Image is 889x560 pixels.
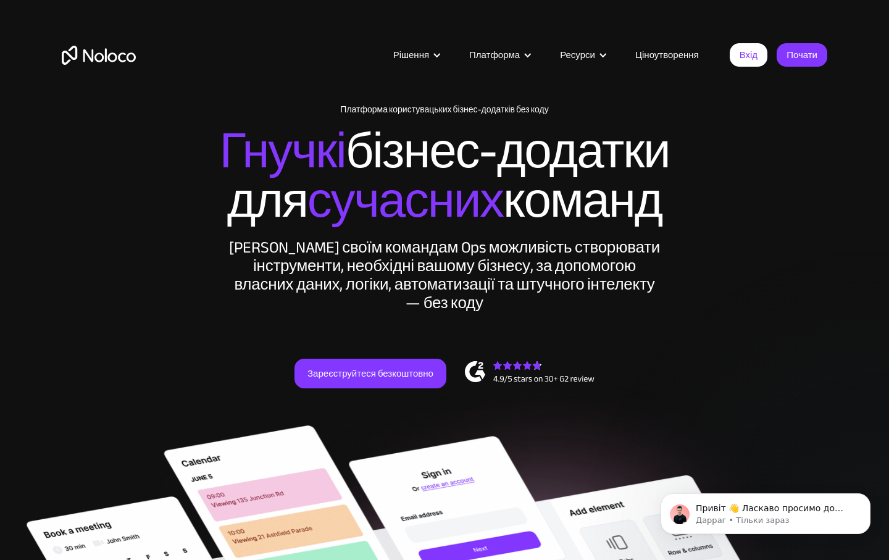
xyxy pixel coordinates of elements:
[730,43,767,67] a: Вхід
[294,359,446,388] a: Зареєструйтеся безкоштовно
[393,47,429,63] div: Рішення
[62,127,827,226] h2: бізнес-додатки для команд
[220,106,346,198] span: Гнучкі
[454,47,545,63] div: Платформа
[228,238,661,312] div: [PERSON_NAME] своїм командам Ops можливість створювати інструменти, необхідні вашому бізнесу, за ...
[307,155,503,247] span: сучасних
[545,47,620,63] div: Ресурси
[560,47,595,63] div: Ресурси
[62,46,136,65] a: додому
[620,47,714,63] a: Ціноутворення
[642,467,889,554] iframe: Повідомлення про домофон
[378,47,454,63] div: Рішення
[777,43,827,67] a: Почати
[469,47,520,63] div: Платформа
